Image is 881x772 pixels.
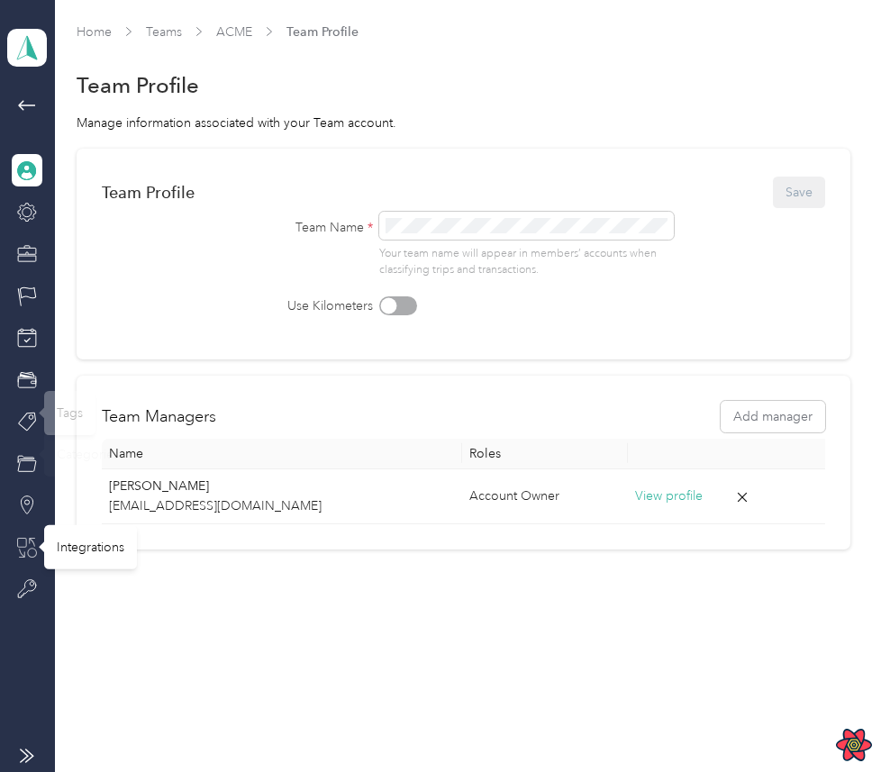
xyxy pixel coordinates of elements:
div: Team Profile [102,183,195,202]
button: View profile [635,486,703,506]
th: Name [102,439,462,469]
div: Tags [44,391,95,435]
div: Account Owner [469,486,621,506]
p: [EMAIL_ADDRESS][DOMAIN_NAME] [109,496,455,516]
button: Open React Query Devtools [836,727,872,763]
label: Use Kilometers [211,296,373,315]
div: Categories [44,432,132,477]
label: Team Name [211,218,373,237]
p: Your team name will appear in members’ accounts when classifying trips and transactions. [379,246,674,277]
a: Teams [146,24,182,40]
a: ACME [216,24,252,40]
div: Integrations [44,525,137,569]
a: Home [77,24,112,40]
button: Add manager [721,401,825,432]
p: [PERSON_NAME] [109,477,455,496]
iframe: Everlance-gr Chat Button Frame [780,671,881,772]
h2: Team Managers [102,404,216,429]
th: Roles [462,439,628,469]
span: Team Profile [286,23,359,41]
h1: Team Profile [77,76,199,95]
div: Manage information associated with your Team account. [77,114,849,132]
